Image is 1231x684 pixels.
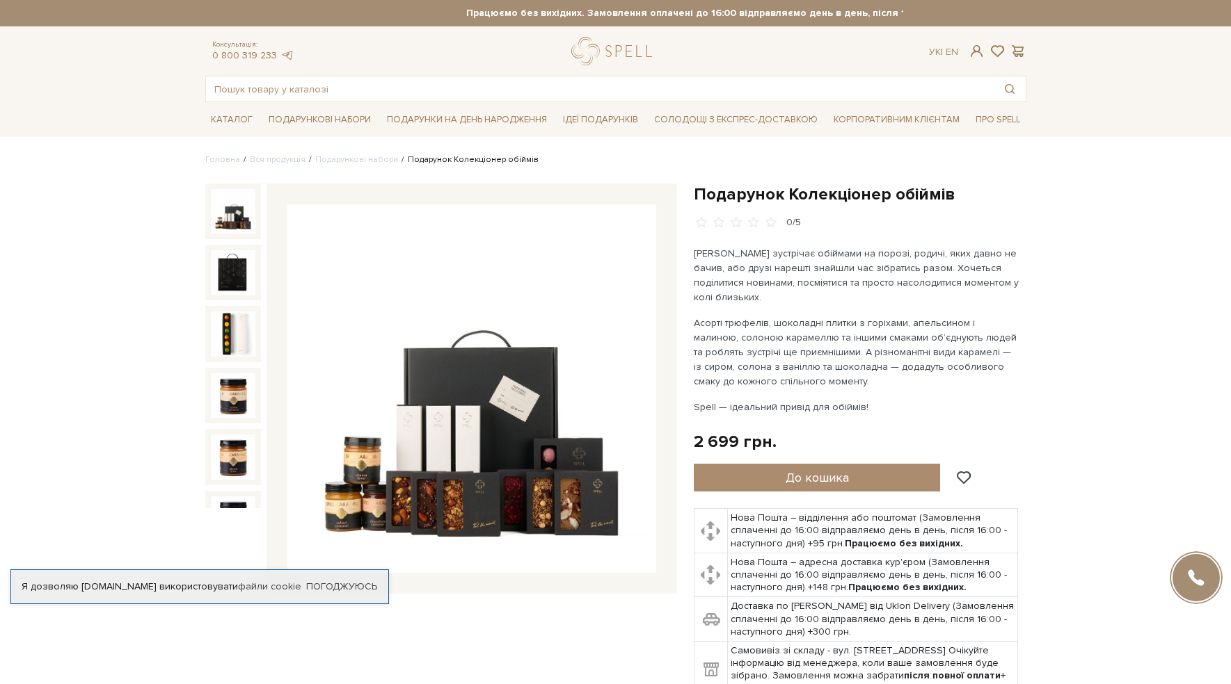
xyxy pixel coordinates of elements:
[328,7,1150,19] strong: Працюємо без вихідних. Замовлення оплачені до 16:00 відправляємо день в день, після 16:00 - насту...
[211,434,255,479] img: Подарунок Колекціонер обіймів
[212,40,294,49] span: Консультація:
[929,46,958,58] div: Ук
[11,580,388,593] div: Я дозволяю [DOMAIN_NAME] використовувати
[970,109,1026,131] span: Про Spell
[904,669,1001,681] b: після повної оплати
[694,246,1020,304] p: [PERSON_NAME] зустрічає обіймами на порозі, родичі, яких давно не бачив, або друзі нарешті знайшл...
[211,373,255,418] img: Подарунок Колекціонер обіймів
[571,37,658,65] a: logo
[828,108,965,131] a: Корпоративним клієнтам
[287,204,656,573] img: Подарунок Колекціонер обіймів
[694,431,777,453] div: 2 699 грн.
[557,109,644,131] span: Ідеї подарунків
[381,109,553,131] span: Подарунки на День народження
[941,46,943,58] span: |
[728,509,1018,553] td: Нова Пошта – відділення або поштомат (Замовлення сплаченні до 16:00 відправляємо день в день, піс...
[694,464,941,491] button: До кошика
[728,553,1018,597] td: Нова Пошта – адресна доставка кур'єром (Замовлення сплаченні до 16:00 відправляємо день в день, п...
[315,154,398,165] a: Подарункові набори
[212,49,277,61] a: 0 800 319 233
[728,597,1018,642] td: Доставка по [PERSON_NAME] від Uklon Delivery (Замовлення сплаченні до 16:00 відправляємо день в д...
[211,496,255,541] img: Подарунок Колекціонер обіймів
[848,581,967,593] b: Працюємо без вихідних.
[211,250,255,295] img: Подарунок Колекціонер обіймів
[238,580,301,592] a: файли cookie
[946,46,958,58] a: En
[211,311,255,356] img: Подарунок Колекціонер обіймів
[211,189,255,234] img: Подарунок Колекціонер обіймів
[786,216,801,229] div: 0/5
[250,154,305,165] a: Вся продукція
[649,108,823,131] a: Солодощі з експрес-доставкою
[263,109,376,131] span: Подарункові набори
[306,580,377,593] a: Погоджуюсь
[994,76,1026,101] button: Пошук товару у каталозі
[694,316,1020,389] p: Асорті трюфелів, шоколадні плитки з горіхами, апельсином і малиною, солоною карамеллю та іншими с...
[786,470,849,485] span: До кошика
[398,154,539,166] li: Подарунок Колекціонер обіймів
[206,76,994,101] input: Пошук товару у каталозі
[280,49,294,61] a: telegram
[205,109,258,131] span: Каталог
[694,184,1026,205] h1: Подарунок Колекціонер обіймів
[845,537,963,549] b: Працюємо без вихідних.
[205,154,240,165] a: Головна
[694,400,1020,414] p: Spell — ідеальний привід для обіймів!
